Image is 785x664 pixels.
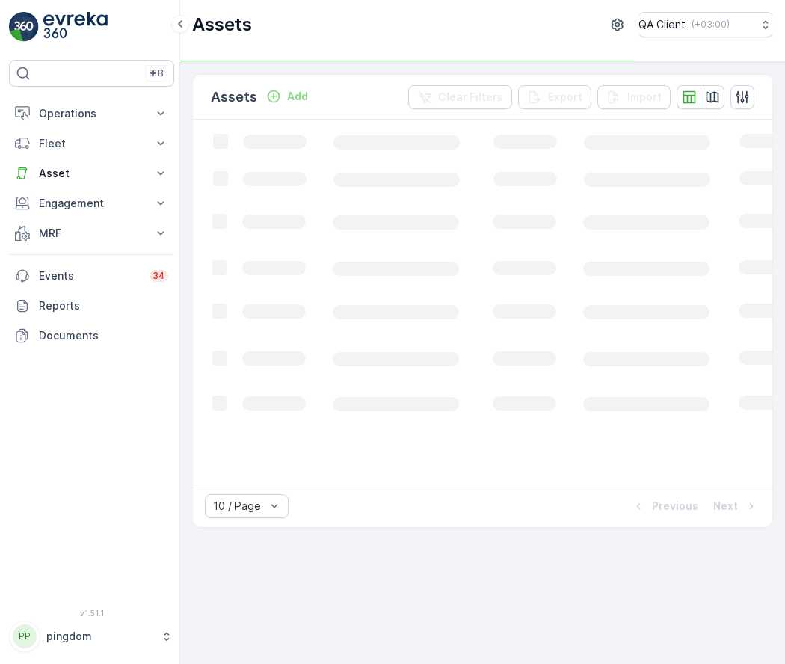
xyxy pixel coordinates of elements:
p: pingdom [46,629,153,644]
a: Reports [9,291,174,321]
p: 34 [153,270,165,282]
img: logo_light-DOdMpM7g.png [43,12,108,42]
button: Import [597,85,671,109]
span: v 1.51.1 [9,609,174,618]
p: Engagement [39,196,144,211]
button: Previous [629,497,700,515]
button: Asset [9,159,174,188]
button: Next [712,497,760,515]
div: PP [13,624,37,648]
p: Assets [211,87,257,108]
p: Add [287,89,308,104]
p: Operations [39,106,144,121]
p: MRF [39,226,144,241]
button: MRF [9,218,174,248]
p: Next [713,499,738,514]
p: ⌘B [149,67,164,79]
button: Export [518,85,591,109]
p: Reports [39,298,168,313]
p: ( +03:00 ) [692,19,730,31]
p: Export [548,90,582,105]
img: logo [9,12,39,42]
p: Clear Filters [438,90,503,105]
button: Add [260,87,314,105]
p: Import [627,90,662,105]
button: Clear Filters [408,85,512,109]
p: QA Client [638,17,686,32]
p: Previous [652,499,698,514]
p: Fleet [39,136,144,151]
button: QA Client(+03:00) [638,12,773,37]
button: Operations [9,99,174,129]
p: Asset [39,166,144,181]
button: Engagement [9,188,174,218]
p: Documents [39,328,168,343]
button: Fleet [9,129,174,159]
p: Assets [192,13,252,37]
a: Documents [9,321,174,351]
a: Events34 [9,261,174,291]
p: Events [39,268,141,283]
button: PPpingdom [9,621,174,652]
